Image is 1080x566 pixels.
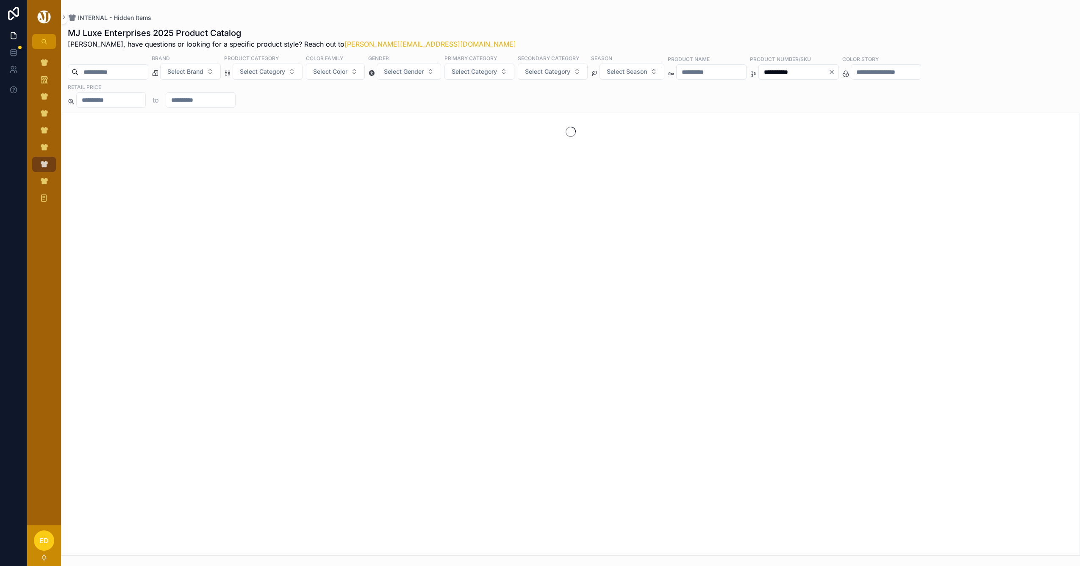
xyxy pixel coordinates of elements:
[750,55,811,63] label: Product Number/SKU
[518,64,588,80] button: Select Button
[224,54,279,62] label: Product Category
[384,67,424,76] span: Select Gender
[591,54,612,62] label: Season
[39,535,49,546] span: ED
[377,64,441,80] button: Select Button
[68,83,101,91] label: Retail Price
[600,64,664,80] button: Select Button
[444,54,497,62] label: Primary Category
[368,54,389,62] label: Gender
[153,95,159,105] p: to
[68,14,151,22] a: INTERNAL - Hidden Items
[152,54,170,62] label: Brand
[240,67,285,76] span: Select Category
[167,67,203,76] span: Select Brand
[313,67,347,76] span: Select Color
[452,67,497,76] span: Select Category
[233,64,303,80] button: Select Button
[525,67,570,76] span: Select Category
[306,54,343,62] label: Color Family
[78,14,151,22] span: INTERNAL - Hidden Items
[668,55,710,63] label: Product Name
[306,64,365,80] button: Select Button
[842,55,879,63] label: Color Story
[160,64,221,80] button: Select Button
[828,69,838,75] button: Clear
[36,10,52,24] img: App logo
[518,54,579,62] label: Secondary Category
[607,67,647,76] span: Select Season
[344,40,516,48] a: [PERSON_NAME][EMAIL_ADDRESS][DOMAIN_NAME]
[68,39,516,49] span: [PERSON_NAME], have questions or looking for a specific product style? Reach out to
[27,49,61,217] div: scrollable content
[68,27,516,39] h1: MJ Luxe Enterprises 2025 Product Catalog
[444,64,514,80] button: Select Button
